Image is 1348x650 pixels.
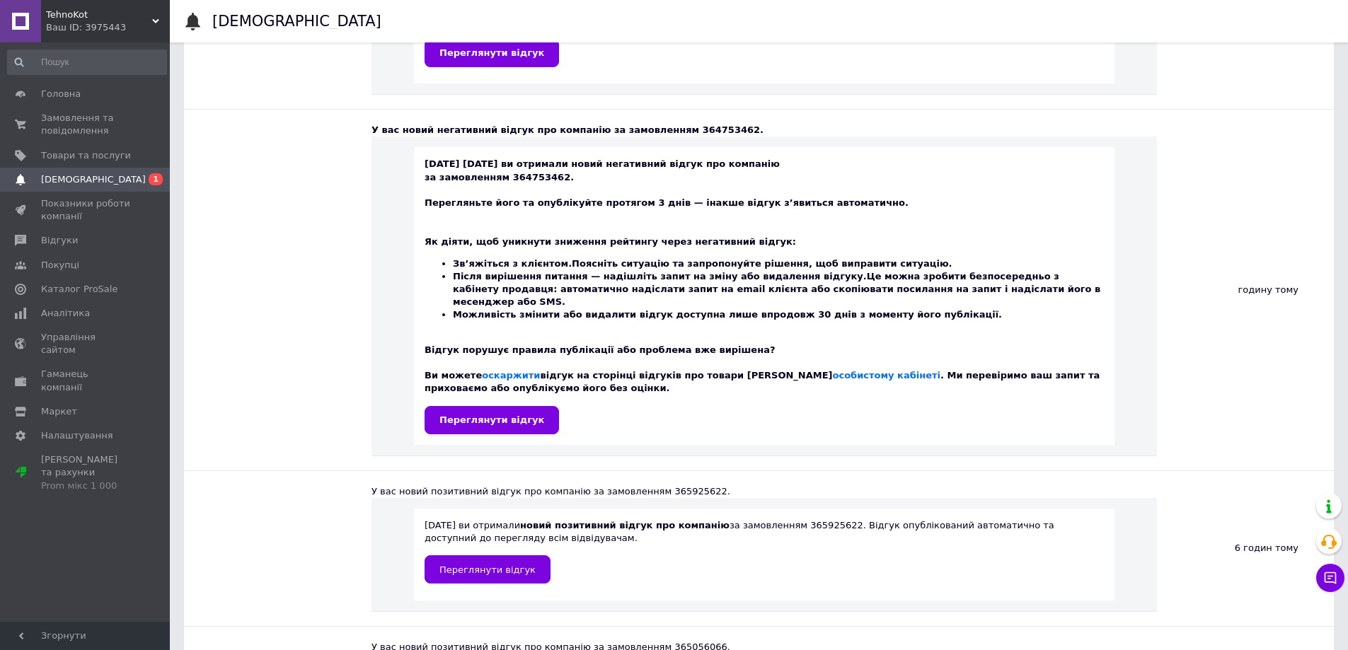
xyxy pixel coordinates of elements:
span: Товари та послуги [41,149,131,162]
a: Переглянути відгук [425,39,559,67]
span: Головна [41,88,81,100]
span: Маркет [41,405,77,418]
b: Після вирішення питання — надішліть запит на зміну або видалення відгуку. [453,271,867,282]
li: Це можна зробити безпосередньо з кабінету продавця: автоматично надіслати запит на email клієнта ... [453,270,1104,309]
div: У вас новий позитивний відгук про компанію за замовленням 365925622. [371,485,1157,498]
b: новий позитивний відгук про компанію [520,520,730,530]
div: [DATE] [DATE] ви отримали новий негативний відгук про компанію за замовленням 364753462. [425,158,1104,434]
a: Переглянути відгук [425,555,551,584]
div: 6 годин тому [1157,471,1334,626]
span: Покупці [41,259,79,272]
a: Переглянути відгук [425,406,559,434]
input: Пошук [7,50,167,75]
a: оскаржити [482,370,540,381]
li: Поясніть ситуацію та запропонуйте рішення, щоб виправити ситуацію. [453,257,1104,270]
span: TehnoKot [46,8,152,21]
span: Відгуки [41,234,78,247]
div: годину тому [1157,110,1334,470]
span: Гаманець компанії [41,368,131,393]
span: Управління сайтом [41,331,131,356]
span: [DEMOGRAPHIC_DATA] [41,173,146,186]
div: Prom мікс 1 000 [41,480,131,492]
b: Перегляньте його та опублікуйте протягом 3 днів — інакше відгук з’явиться автоматично. [425,197,909,208]
a: особистому кабінеті [833,370,940,381]
button: Чат з покупцем [1316,564,1344,592]
span: Показники роботи компанії [41,197,131,223]
div: Ваш ID: 3975443 [46,21,170,34]
span: [PERSON_NAME] та рахунки [41,453,131,492]
span: Замовлення та повідомлення [41,112,131,137]
div: Як діяти, щоб уникнути зниження рейтингу через негативний відгук: Відгук порушує правила публікац... [425,222,1104,395]
span: Переглянути відгук [439,47,544,58]
div: У вас новий негативний відгук про компанію за замовленням 364753462. [371,124,1157,137]
span: Переглянути відгук [439,564,536,575]
span: Налаштування [41,429,113,442]
b: Зв’яжіться з клієнтом. [453,258,572,269]
span: Аналітика [41,307,90,320]
div: [DATE] ви отримали за замовленням 365925622. Відгук опублікований автоматично та доступний до пер... [425,519,1104,584]
li: Можливість змінити або видалити відгук доступна лише впродовж 30 днів з моменту його публікації. [453,308,1104,321]
span: Каталог ProSale [41,283,117,296]
h1: [DEMOGRAPHIC_DATA] [212,13,381,30]
span: 1 [149,173,163,185]
span: Переглянути відгук [439,414,544,425]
